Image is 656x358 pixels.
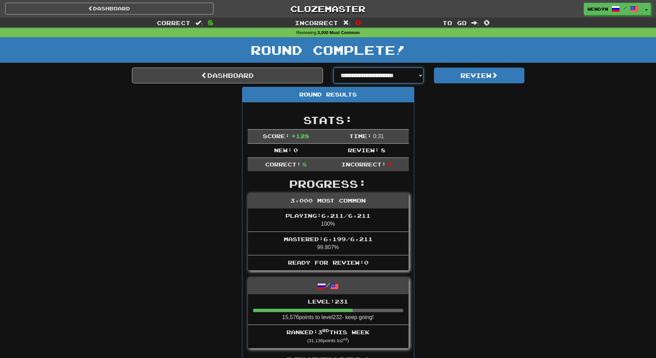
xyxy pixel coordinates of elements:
li: 15,576 points to level 232 - keep going! [248,294,408,325]
a: Clozemaster [224,3,432,15]
span: 8 [302,161,307,167]
strong: 3,000 Most Common [317,30,360,35]
span: 0 [293,147,298,153]
span: : [471,20,479,26]
sup: nd [343,337,347,341]
button: Review [434,68,524,83]
li: 99.807% [248,232,408,255]
span: Correct [157,19,190,26]
span: WendyN [587,6,608,12]
div: 3,000 Most Common [248,193,408,208]
span: Correct: [265,161,301,167]
span: + 128 [291,133,309,139]
span: 8 [208,18,214,27]
span: Score: [263,133,290,139]
span: 0 [387,161,392,167]
sup: rd [322,328,329,333]
span: Time: [349,133,372,139]
a: Dashboard [132,68,323,83]
li: 100% [248,208,408,232]
span: 0 [355,18,361,27]
h1: Round Complete! [2,43,654,57]
span: Incorrect [295,19,338,26]
span: / [623,6,627,10]
span: Incorrect: [341,161,386,167]
div: Round Results [242,87,414,102]
span: Ready for Review: 0 [288,259,368,266]
span: 0 [484,18,490,27]
h2: Progress: [248,178,409,190]
a: WendyN / [584,3,642,15]
small: ( 31,136 points to 2 ) [307,338,349,343]
div: / [248,278,408,294]
span: Mastered: 6,199 / 6,211 [284,236,373,242]
span: Ranked: 3 this week [287,329,369,335]
span: Review: [348,147,379,153]
span: : [195,20,203,26]
span: To go [442,19,467,26]
span: : [343,20,351,26]
span: New: [274,147,292,153]
span: Level: 231 [308,298,348,305]
h2: Stats: [248,114,409,126]
span: 8 [381,147,385,153]
a: Dashboard [5,3,214,14]
span: 0 : 31 [373,133,384,139]
span: Playing: 6,211 / 6,211 [285,212,371,219]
